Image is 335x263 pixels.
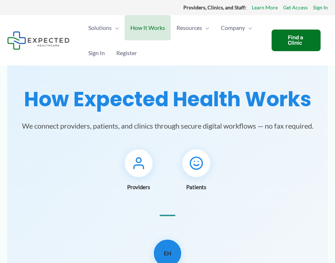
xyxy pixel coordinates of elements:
span: Solutions [88,15,112,40]
img: Expected Healthcare Logo - side, dark font, small [7,31,70,50]
a: How It Works [125,15,171,40]
span: Patients [186,182,206,192]
span: Company [221,15,245,40]
span: EH [164,248,171,258]
a: ResourcesMenu Toggle [171,15,215,40]
span: Menu Toggle [112,15,119,40]
nav: Primary Site Navigation [82,15,264,66]
span: Resources [177,15,202,40]
a: SolutionsMenu Toggle [82,15,125,40]
p: We connect providers, patients, and clinics through secure digital workflows — no fax required. [16,120,319,131]
a: Get Access [283,3,308,12]
a: Sign In [313,3,328,12]
span: How It Works [130,15,165,40]
a: Find a Clinic [272,30,321,51]
strong: Providers, Clinics, and Staff: [183,4,246,10]
a: Sign In [82,40,111,66]
a: CompanyMenu Toggle [215,15,258,40]
a: Learn More [252,3,278,12]
a: Register [111,40,143,66]
span: Sign In [88,40,105,66]
span: Menu Toggle [245,15,252,40]
h1: How Expected Health Works [16,87,319,111]
span: Providers [127,182,150,192]
span: Register [116,40,137,66]
span: Menu Toggle [202,15,209,40]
